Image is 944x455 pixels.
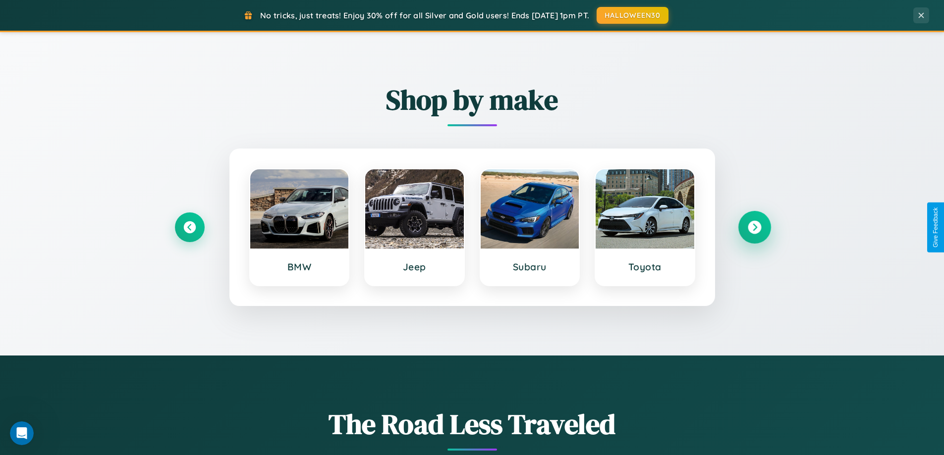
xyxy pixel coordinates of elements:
iframe: Intercom live chat [10,421,34,445]
h3: Toyota [606,261,684,273]
h3: BMW [260,261,339,273]
h3: Jeep [375,261,454,273]
h1: The Road Less Traveled [175,405,770,443]
h2: Shop by make [175,81,770,119]
h3: Subaru [491,261,569,273]
div: Give Feedback [932,207,939,248]
button: HALLOWEEN30 [597,7,668,24]
span: No tricks, just treats! Enjoy 30% off for all Silver and Gold users! Ends [DATE] 1pm PT. [260,10,589,20]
